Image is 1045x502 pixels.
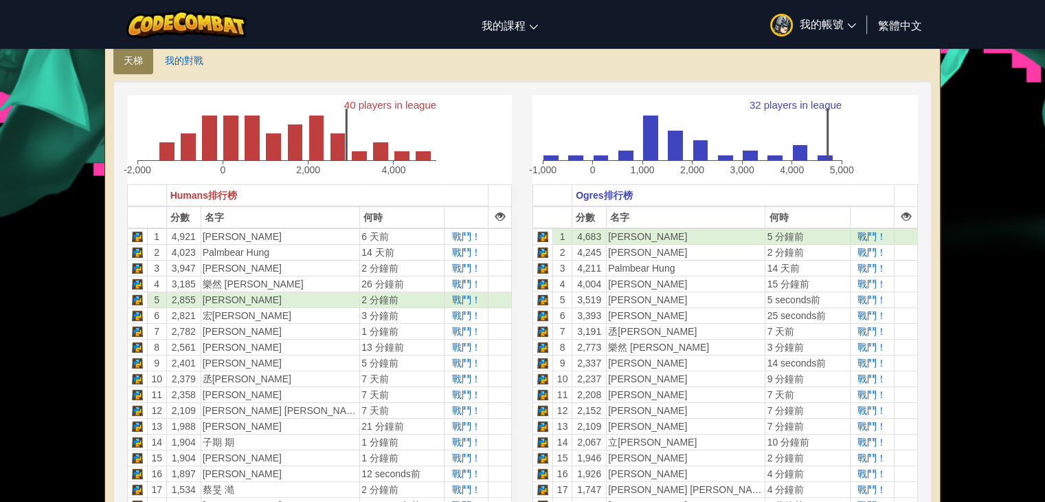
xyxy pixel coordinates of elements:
text: 4,000 [381,164,405,175]
td: 15 [553,450,572,466]
td: [PERSON_NAME] [201,228,359,245]
td: 3 分鐘前 [360,308,445,324]
text: 1,000 [631,164,655,175]
td: 2,067 [572,435,607,450]
td: Python [533,292,553,308]
span: 戰鬥！ [452,358,481,369]
a: 戰鬥！ [857,389,886,400]
td: 21 分鐘前 [360,419,445,435]
a: 戰鬥！ [857,342,886,353]
td: 2,109 [572,419,607,435]
td: 4,683 [572,228,607,245]
td: 9 分鐘前 [765,371,850,387]
a: 戰鬥！ [452,484,481,495]
td: 7 [553,324,572,340]
td: 4,921 [166,228,201,245]
td: 2 分鐘前 [765,245,850,261]
td: [PERSON_NAME] [607,356,765,371]
td: 4,211 [572,261,607,276]
a: 戰鬥！ [452,468,481,479]
td: 15 分鐘前 [765,276,850,292]
a: 戰鬥！ [857,484,886,495]
span: 戰鬥！ [452,294,481,305]
td: 1 分鐘前 [360,435,445,450]
td: 10 [553,371,572,387]
td: Python [128,261,148,276]
td: [PERSON_NAME] [607,228,765,245]
td: [PERSON_NAME] [201,466,359,482]
td: 丞[PERSON_NAME] [201,371,359,387]
text: -2,000 [124,164,151,175]
td: 12 seconds前 [360,466,445,482]
td: Python [533,308,553,324]
td: 2,401 [166,356,201,371]
td: [PERSON_NAME] [607,450,765,466]
td: [PERSON_NAME] [201,419,359,435]
td: 7 分鐘前 [765,419,850,435]
td: [PERSON_NAME] [201,292,359,308]
td: 6 天前 [360,228,445,245]
td: 9 [553,356,572,371]
td: 1,926 [572,466,607,482]
span: Humans [170,190,208,201]
a: 戰鬥！ [857,310,886,321]
span: 戰鬥！ [857,358,886,369]
td: 13 分鐘前 [360,340,445,356]
a: 戰鬥！ [857,247,886,258]
a: 戰鬥！ [452,421,481,432]
td: [PERSON_NAME] [607,387,765,403]
a: 繁體中文 [871,6,929,43]
a: 戰鬥！ [452,389,481,400]
td: Python [128,324,148,340]
span: 我的帳號 [800,17,856,31]
td: Python [533,356,553,371]
td: 2,358 [166,387,201,403]
td: 3,947 [166,261,201,276]
text: 2,000 [296,164,320,175]
td: 2,821 [166,308,201,324]
td: 5 [147,292,166,308]
td: 25 seconds前 [765,308,850,324]
td: 1,747 [572,482,607,498]
td: [PERSON_NAME] [607,308,765,324]
text: -1,000 [530,164,557,175]
span: 戰鬥！ [452,437,481,448]
td: Python [128,371,148,387]
td: [PERSON_NAME] [607,292,765,308]
td: 1 分鐘前 [360,324,445,340]
td: 1,904 [166,450,201,466]
td: 2 [553,245,572,261]
td: 4 分鐘前 [765,466,850,482]
th: 分數 [166,206,201,228]
td: 7 天前 [765,324,850,340]
th: 分數 [572,206,607,228]
td: 7 天前 [360,371,445,387]
td: Python [533,450,553,466]
a: 戰鬥！ [452,373,481,384]
span: 戰鬥！ [452,279,481,290]
td: [PERSON_NAME] [607,371,765,387]
span: 排行榜 [208,190,237,201]
td: 子期 期 [201,435,359,450]
td: 1 [147,228,166,245]
td: 3,185 [166,276,201,292]
td: [PERSON_NAME] [201,324,359,340]
td: 立[PERSON_NAME] [607,435,765,450]
a: 戰鬥！ [452,326,481,337]
a: 戰鬥！ [452,263,481,274]
td: Python [128,308,148,324]
span: 戰鬥！ [452,342,481,353]
a: 戰鬥！ [857,421,886,432]
td: Palmbear Hung [607,261,765,276]
td: 11 [553,387,572,403]
td: 16 [553,466,572,482]
td: 4,004 [572,276,607,292]
a: 戰鬥！ [857,263,886,274]
td: 樂然 [PERSON_NAME] [201,276,359,292]
td: 2,109 [166,403,201,419]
